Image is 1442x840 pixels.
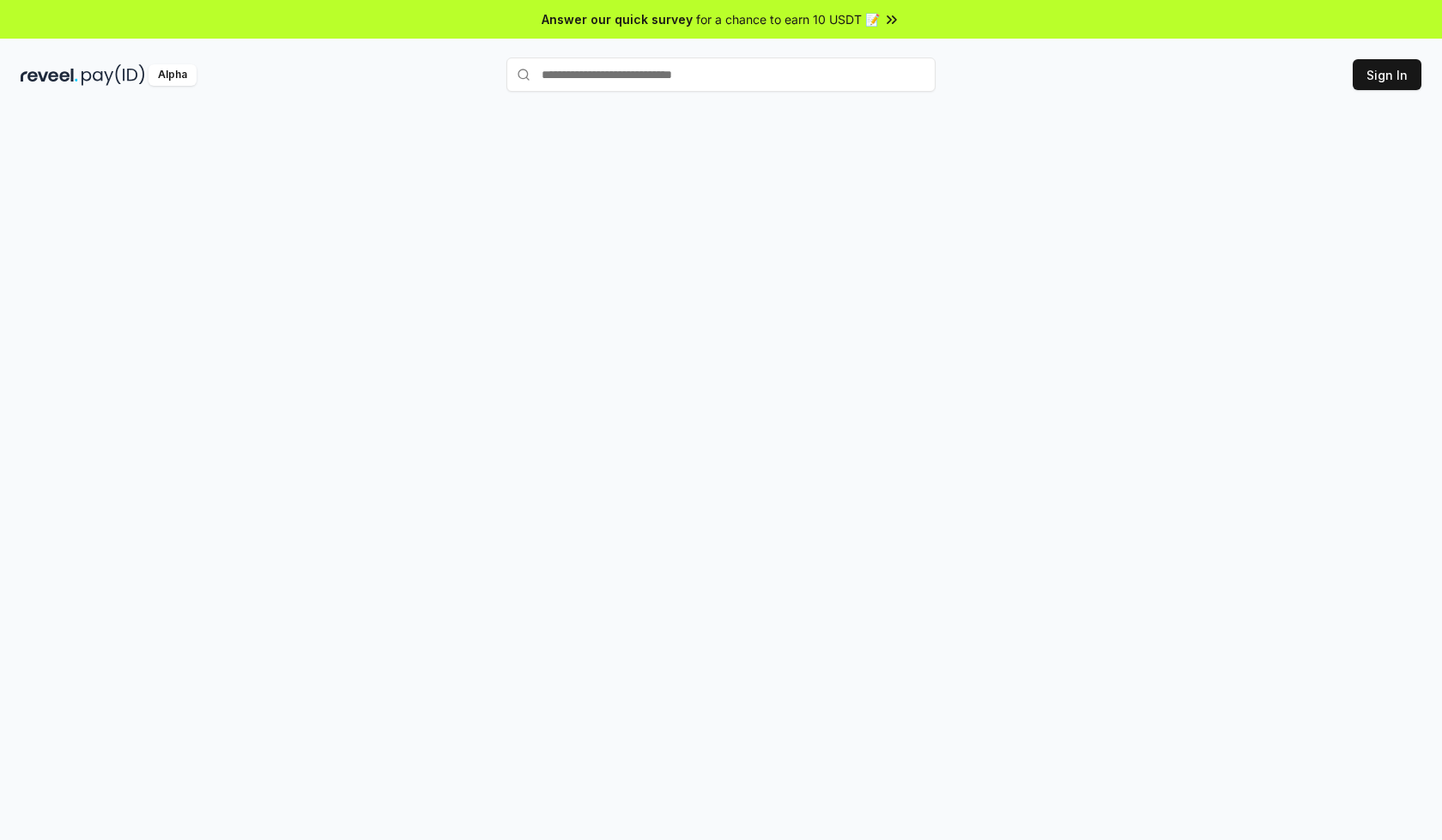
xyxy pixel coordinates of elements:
[542,10,693,28] span: Answer our quick survey
[21,64,78,86] img: reveel_dark
[148,64,197,86] div: Alpha
[1353,59,1421,90] button: Sign In
[82,64,145,86] img: pay_id
[696,10,880,28] span: for a chance to earn 10 USDT 📝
